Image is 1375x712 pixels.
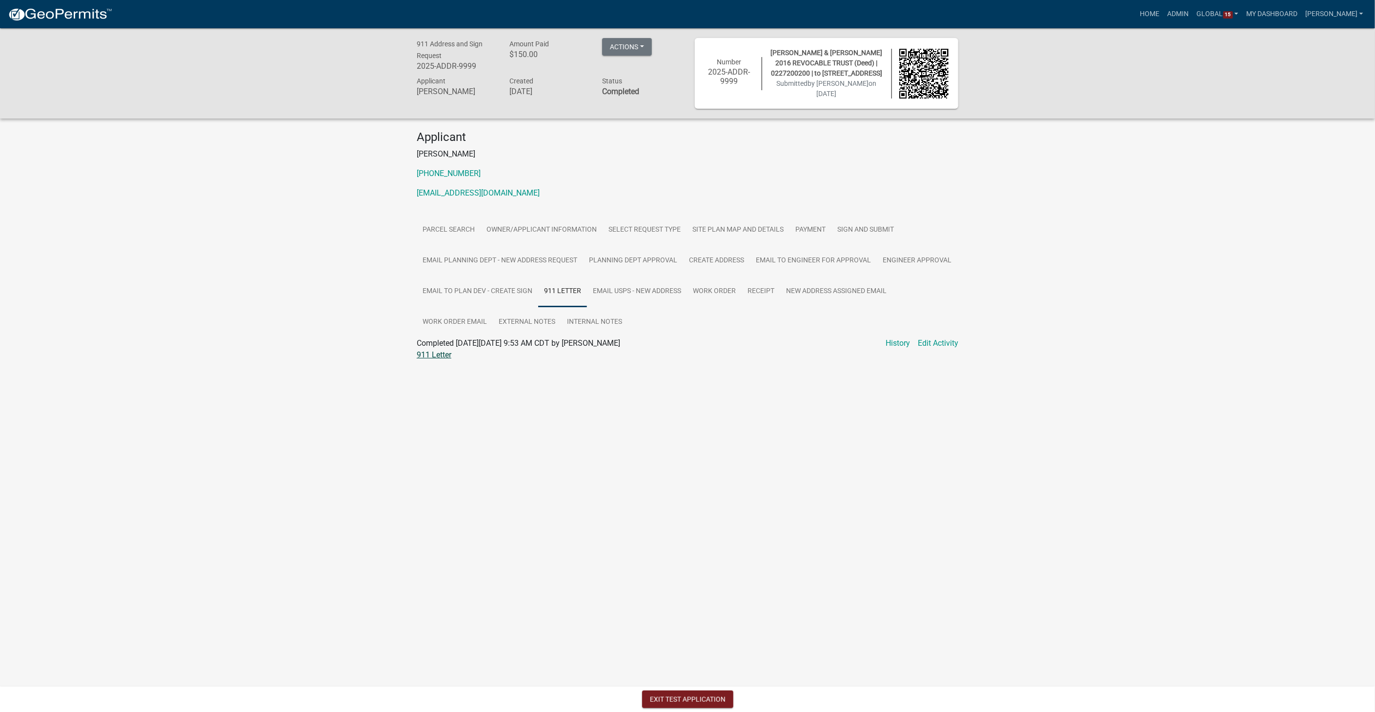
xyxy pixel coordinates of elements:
[877,245,957,277] a: Engineer approval
[417,169,481,178] a: [PHONE_NUMBER]
[509,87,587,96] h6: [DATE]
[1193,5,1243,23] a: Global15
[831,215,900,246] a: Sign and Submit
[886,337,910,349] a: History
[417,245,583,277] a: Email Planning Dept - new address request
[538,276,587,307] a: 911 Letter
[417,148,958,160] p: [PERSON_NAME]
[1136,5,1164,23] a: Home
[1223,11,1233,19] span: 15
[642,691,733,708] button: Exit Test Application
[603,215,687,246] a: Select Request Type
[583,245,683,277] a: Planning Dept Approval
[1164,5,1193,23] a: Admin
[481,215,603,246] a: Owner/Applicant information
[417,61,495,71] h6: 2025-ADDR-9999
[918,337,958,349] a: Edit Activity
[561,307,628,338] a: Internal Notes
[705,67,754,86] h6: 2025-ADDR-9999
[789,215,831,246] a: Payment
[417,307,493,338] a: Work Order Email
[509,50,587,59] h6: $150.00
[602,77,622,85] span: Status
[587,276,687,307] a: Email USPS - new address
[417,338,620,348] span: Completed [DATE][DATE] 9:53 AM CDT by [PERSON_NAME]
[808,79,869,87] span: by [PERSON_NAME]
[687,276,742,307] a: Work Order
[1301,5,1367,23] a: [PERSON_NAME]
[602,87,639,96] strong: Completed
[417,130,958,144] h4: Applicant
[1242,5,1301,23] a: My Dashboard
[687,215,789,246] a: Site Plan Map and Details
[602,38,652,56] button: Actions
[417,276,538,307] a: Email to Plan Dev - create sign
[742,276,780,307] a: Receipt
[777,79,877,98] span: Submitted on [DATE]
[493,307,561,338] a: External Notes
[417,87,495,96] h6: [PERSON_NAME]
[750,245,877,277] a: Email to Engineer for approval
[899,49,949,99] img: QR code
[509,40,549,48] span: Amount Paid
[717,58,742,66] span: Number
[417,77,445,85] span: Applicant
[771,49,883,77] span: [PERSON_NAME] & [PERSON_NAME] 2016 REVOCABLE TRUST (Deed) | 0227200200 | to [STREET_ADDRESS]
[780,276,892,307] a: New Address Assigned Email
[417,215,481,246] a: Parcel search
[417,350,451,359] a: 911 Letter
[417,188,540,198] a: [EMAIL_ADDRESS][DOMAIN_NAME]
[509,77,533,85] span: Created
[683,245,750,277] a: Create Address
[417,40,483,59] span: 911 Address and Sign Request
